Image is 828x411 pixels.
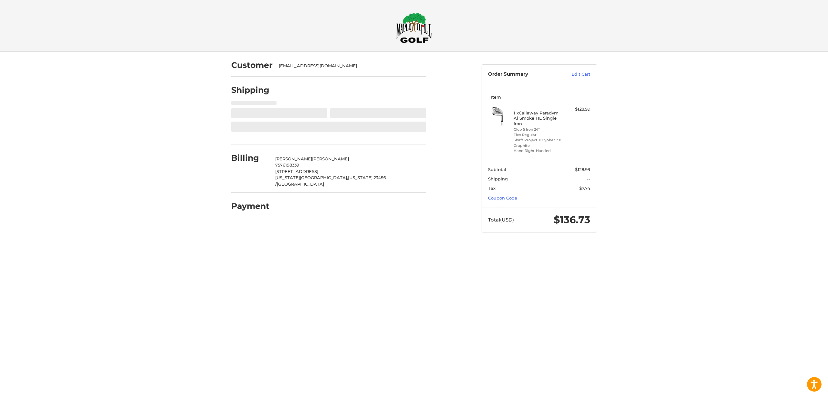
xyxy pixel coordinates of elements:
span: [GEOGRAPHIC_DATA] [277,181,324,187]
span: Subtotal [488,167,506,172]
a: Coupon Code [488,195,517,200]
h2: Shipping [231,85,269,95]
span: $7.74 [579,186,590,191]
div: [EMAIL_ADDRESS][DOMAIN_NAME] [279,63,420,69]
a: Edit Cart [558,71,590,78]
span: Shipping [488,176,508,181]
h4: 1 x Callaway Paradym Ai Smoke HL Single Iron [514,110,563,126]
span: -- [587,176,590,181]
h2: Billing [231,153,269,163]
span: Tax [488,186,496,191]
span: 23456 / [275,175,386,187]
iframe: Google Customer Reviews [775,394,828,411]
div: $128.99 [565,106,590,113]
h2: Payment [231,201,269,211]
span: Total (USD) [488,217,514,223]
span: $136.73 [554,214,590,226]
span: [PERSON_NAME] [312,156,349,161]
li: Shaft Project X Cypher 2.0 Graphite [514,137,563,148]
h3: 1 Item [488,94,590,100]
li: Club 5 Iron 24° [514,127,563,132]
span: [PERSON_NAME] [275,156,312,161]
h3: Order Summary [488,71,558,78]
span: [US_STATE][GEOGRAPHIC_DATA], [275,175,348,180]
img: Maple Hill Golf [396,13,432,43]
h2: Customer [231,60,273,70]
span: [STREET_ADDRESS] [275,169,318,174]
li: Flex Regular [514,132,563,138]
span: [US_STATE], [348,175,374,180]
li: Hand Right-Handed [514,148,563,154]
span: 7576198339 [275,162,299,168]
span: $128.99 [575,167,590,172]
